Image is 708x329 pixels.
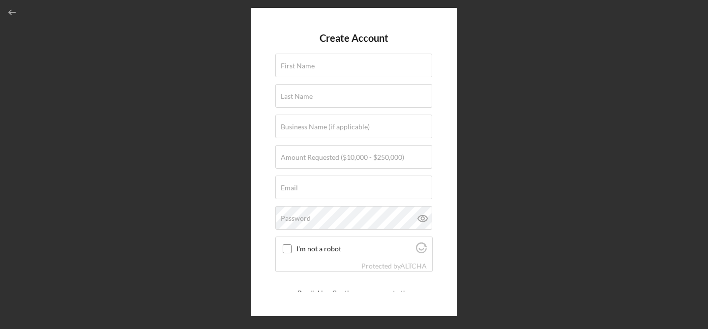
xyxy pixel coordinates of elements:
p: By clicking Continue you agree to the and [297,288,411,310]
div: Protected by [361,262,427,270]
label: First Name [281,62,315,70]
label: Email [281,184,298,192]
a: Visit Altcha.org [400,262,427,270]
a: Visit Altcha.org [416,246,427,255]
label: Password [281,214,311,222]
label: I'm not a robot [296,245,413,253]
h4: Create Account [320,32,388,44]
label: Last Name [281,92,313,100]
label: Business Name (if applicable) [281,123,370,131]
label: Amount Requested ($10,000 - $250,000) [281,153,404,161]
